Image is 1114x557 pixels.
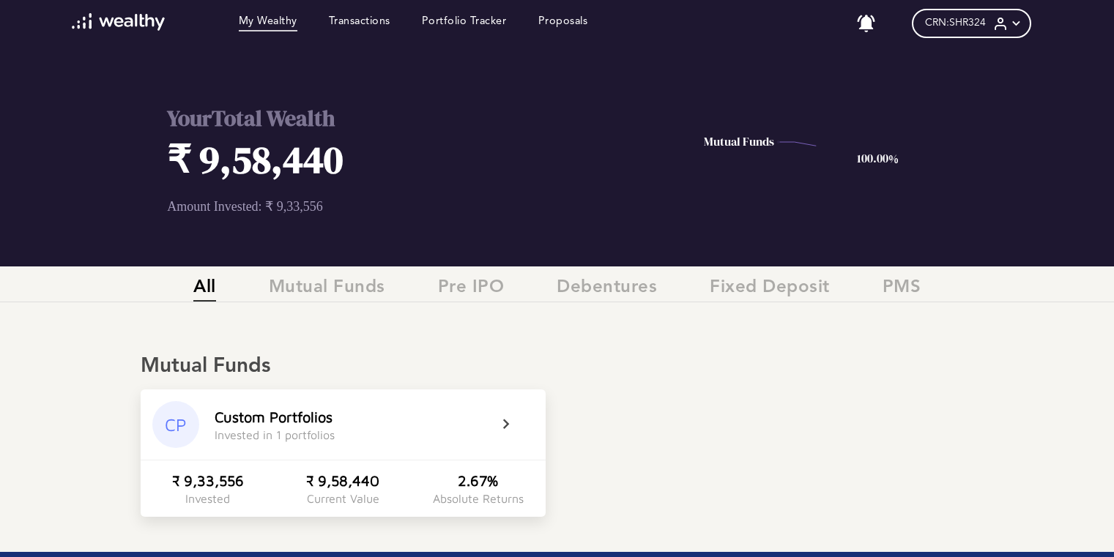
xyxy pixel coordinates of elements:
[422,15,507,31] a: Portfolio Tracker
[557,277,657,302] span: Debentures
[883,277,921,302] span: PMS
[538,15,588,31] a: Proposals
[307,492,379,505] div: Current Value
[458,472,498,489] div: 2.67%
[167,133,640,185] h1: ₹ 9,58,440
[306,472,379,489] div: ₹ 9,58,440
[152,401,199,448] div: CP
[215,408,333,425] div: Custom Portfolios
[703,133,773,149] text: Mutual Funds
[438,277,505,302] span: Pre IPO
[215,428,335,441] div: Invested in 1 portfolios
[239,15,297,31] a: My Wealthy
[167,103,640,133] h2: Your Total Wealth
[185,492,230,505] div: Invested
[141,354,973,379] div: Mutual Funds
[925,17,986,29] span: CRN: SHR324
[329,15,390,31] a: Transactions
[710,277,830,302] span: Fixed Deposit
[269,277,385,302] span: Mutual Funds
[193,277,216,302] span: All
[433,492,524,505] div: Absolute Returns
[172,472,244,489] div: ₹ 9,33,556
[167,198,640,214] p: Amount Invested: ₹ 9,33,556
[72,13,165,31] img: wl-logo-white.svg
[856,150,898,166] text: 100.00%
